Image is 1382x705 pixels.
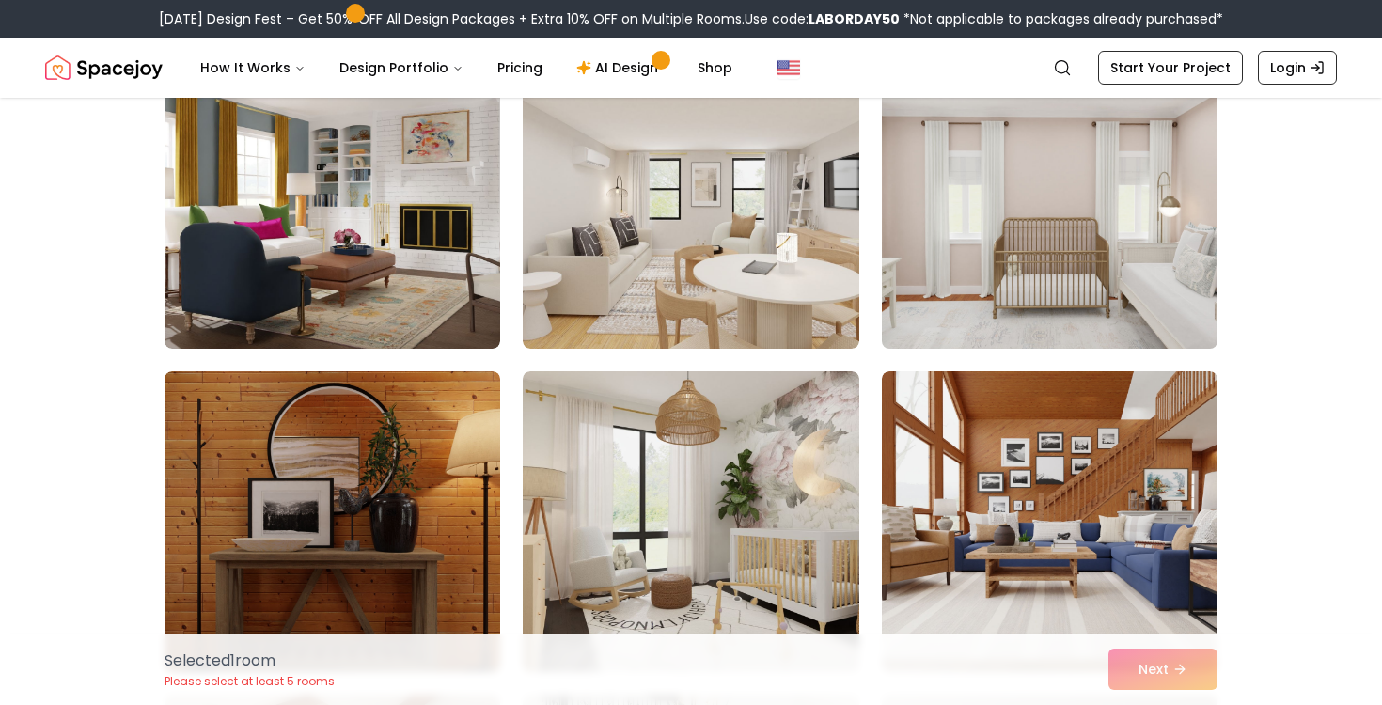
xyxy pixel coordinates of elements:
[165,674,335,689] p: Please select at least 5 rooms
[45,49,163,86] img: Spacejoy Logo
[45,49,163,86] a: Spacejoy
[185,49,321,86] button: How It Works
[159,9,1223,28] div: [DATE] Design Fest – Get 50% OFF All Design Packages + Extra 10% OFF on Multiple Rooms.
[1258,51,1337,85] a: Login
[482,49,558,86] a: Pricing
[165,371,500,672] img: Room room-19
[561,49,679,86] a: AI Design
[523,371,858,672] img: Room room-20
[777,56,800,79] img: United States
[809,9,900,28] b: LABORDAY50
[900,9,1223,28] span: *Not applicable to packages already purchased*
[873,40,1226,356] img: Room room-18
[683,49,747,86] a: Shop
[185,49,747,86] nav: Main
[165,48,500,349] img: Room room-16
[45,38,1337,98] nav: Global
[882,371,1217,672] img: Room room-21
[745,9,900,28] span: Use code:
[324,49,479,86] button: Design Portfolio
[165,650,335,672] p: Selected 1 room
[1098,51,1243,85] a: Start Your Project
[523,48,858,349] img: Room room-17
